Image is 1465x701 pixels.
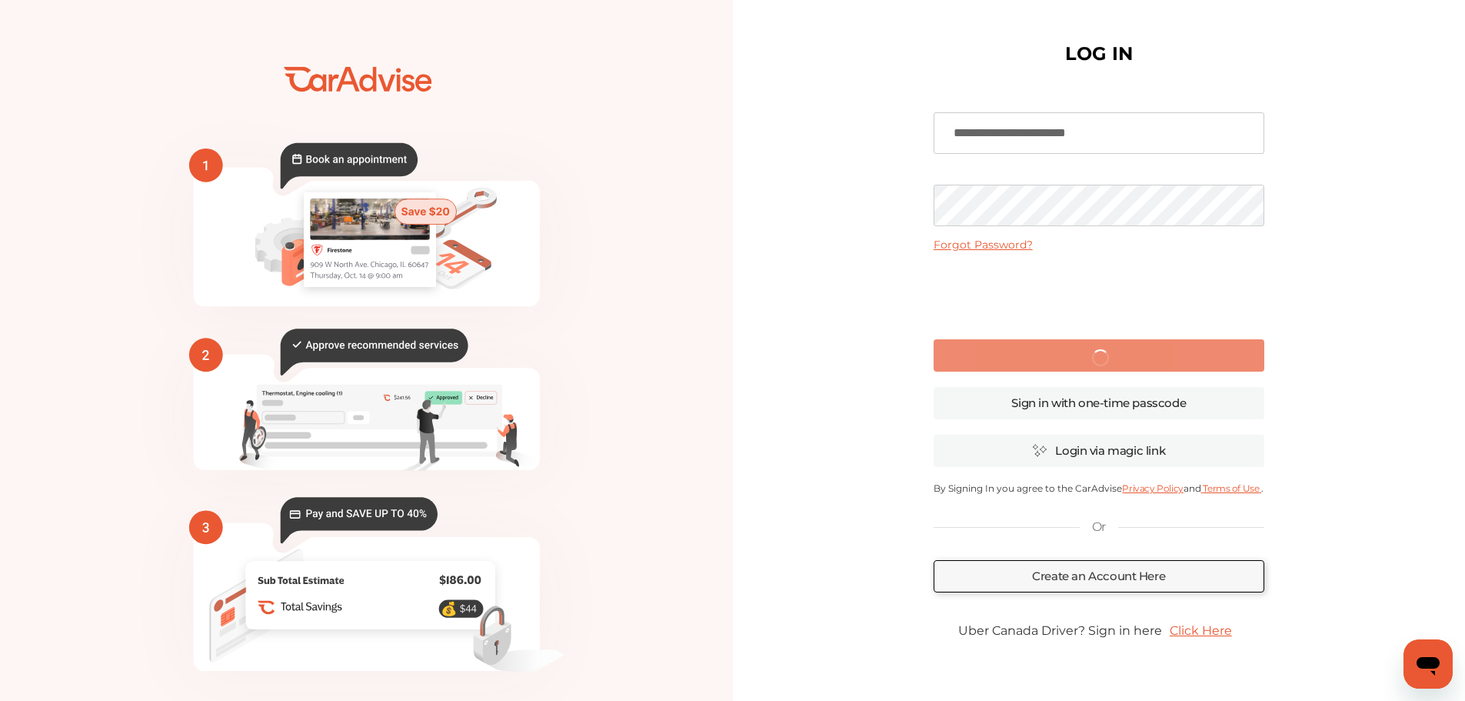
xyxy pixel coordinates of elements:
a: Click Here [1162,616,1240,646]
h1: LOG IN [1065,46,1133,62]
a: Sign in with one-time passcode [934,387,1264,419]
a: Create an Account Here [934,560,1264,593]
iframe: Button to launch messaging window [1403,639,1453,689]
p: By Signing In you agree to the CarAdvise and . [934,482,1264,494]
a: Forgot Password? [934,238,1033,252]
iframe: reCAPTCHA [982,264,1216,324]
p: Or [1092,519,1106,536]
a: Privacy Policy [1122,482,1183,494]
a: Terms of Use [1201,482,1261,494]
text: 💰 [441,601,458,617]
a: Login via magic link [934,435,1264,467]
img: magic_icon.32c66aac.svg [1032,443,1047,458]
span: Uber Canada Driver? Sign in here [958,623,1162,638]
